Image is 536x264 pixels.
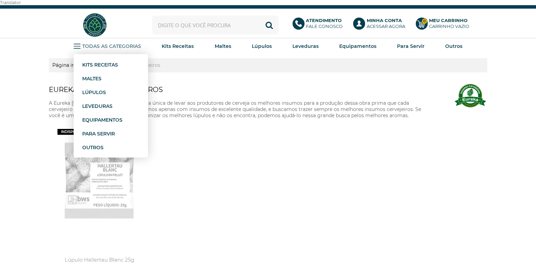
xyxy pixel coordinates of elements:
a: Equipamentos [339,41,376,51]
b: Minha Conta [366,18,401,23]
a: Lúpulos [251,41,271,51]
strong: Equipamentos [82,117,122,123]
a: Maltes [82,71,129,85]
a: Kits Receitas [162,41,194,51]
p: Fale conosco [306,18,343,29]
strong: Leveduras [292,43,319,49]
strong: Lúpulos [251,43,271,49]
a: Leveduras [292,41,319,51]
b: Atendimento [306,18,342,23]
strong: TODAS AS CATEGORIAS [82,43,141,49]
a: Equipamentos [82,113,129,126]
img: Hopfen Haus BrewShop [82,12,108,38]
strong: Maltes [82,75,101,82]
span: indisponível [57,129,90,135]
a: Maltes [214,41,231,51]
a: Lúpulos [82,85,129,99]
strong: Maltes [214,43,231,49]
a: Página inicial [49,62,88,68]
a: Leveduras [82,99,129,113]
strong: Lúpulos [82,89,106,95]
p: A Eureka [PERSON_NAME] tem a proposta única de levar aos produtores de cerveja os melhores insumo... [49,100,432,119]
strong: Outros [82,144,104,151]
strong: Equipamentos [339,43,376,49]
button: Buscar [260,16,279,34]
strong: Para Servir [82,131,115,137]
a: Outros [82,140,129,154]
strong: Kits Receitas [82,62,118,68]
a: AtendimentoFale conosco [292,18,346,33]
a: TODAS AS CATEGORIAS [74,41,141,51]
h1: Eureka Insumos Cervejeiros [49,83,432,97]
a: Para Servir [82,126,129,140]
strong: Kits Receitas [162,43,194,49]
a: Kits Receitas [82,58,129,71]
input: Digite o que você procura [152,16,279,34]
a: Minha ContaAcessar agora [353,18,409,33]
strong: Leveduras [82,103,112,109]
iframe: Caixa de diálogo "Fazer login com o Google" [395,7,529,111]
p: Acessar agora [366,18,405,29]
